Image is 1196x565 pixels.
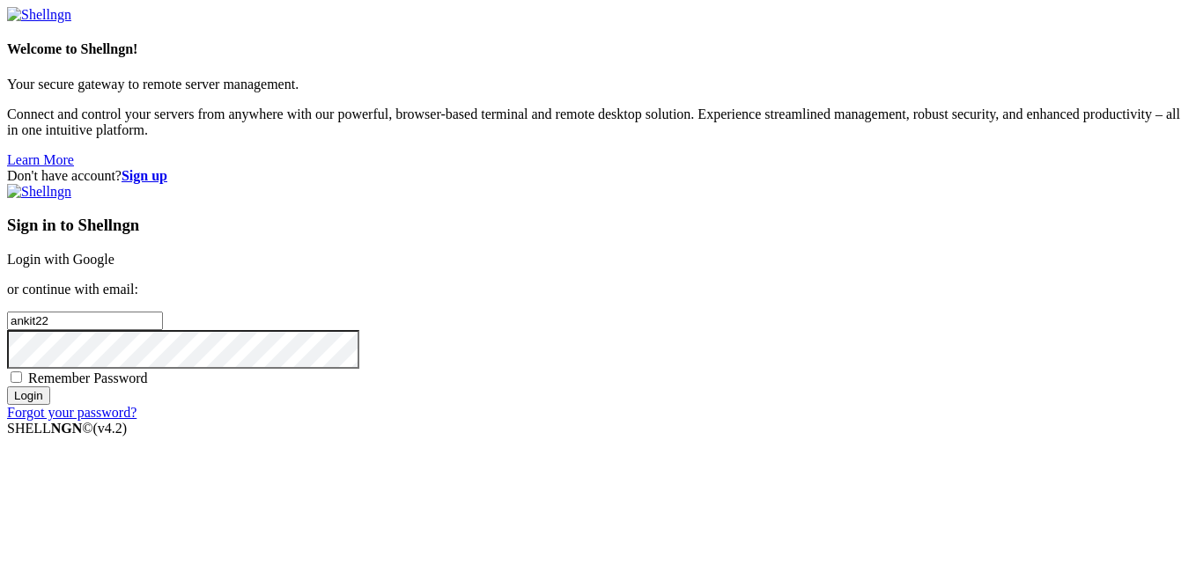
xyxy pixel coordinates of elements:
[7,386,50,405] input: Login
[7,106,1189,138] p: Connect and control your servers from anywhere with our powerful, browser-based terminal and remo...
[7,41,1189,57] h4: Welcome to Shellngn!
[122,168,167,183] a: Sign up
[7,421,127,436] span: SHELL ©
[7,252,114,267] a: Login with Google
[7,216,1189,235] h3: Sign in to Shellngn
[7,7,71,23] img: Shellngn
[7,184,71,200] img: Shellngn
[7,282,1189,297] p: or continue with email:
[7,312,163,330] input: Email address
[7,405,137,420] a: Forgot your password?
[51,421,83,436] b: NGN
[7,152,74,167] a: Learn More
[7,168,1189,184] div: Don't have account?
[28,371,148,385] span: Remember Password
[7,77,1189,92] p: Your secure gateway to remote server management.
[93,421,128,436] span: 4.2.0
[11,371,22,383] input: Remember Password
